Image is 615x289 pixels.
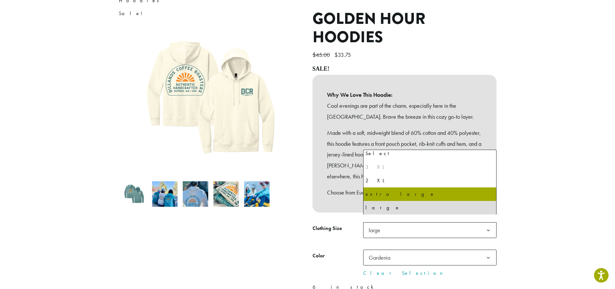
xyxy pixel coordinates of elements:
[313,10,497,47] h1: Golden Hour Hoodies
[152,181,178,207] img: Golden Hour Hoodies - Image 2
[366,224,387,236] span: large
[327,187,482,198] p: Choose from Eucalyptus Blue or Gardenia!
[365,189,494,199] div: extra large
[364,147,496,160] li: Select
[327,100,482,122] p: Cool evenings are part of the charm, especially here in the [GEOGRAPHIC_DATA]. Brave the breeze i...
[363,269,497,277] a: Clear Selection
[244,181,270,207] img: Golden Hour Hoodies - Image 5
[369,226,380,234] span: large
[363,250,497,265] span: Gardenia
[119,10,147,17] span: Sale!
[313,224,363,233] label: Clothing Size
[366,251,397,264] span: Gardenia
[369,254,390,261] span: Gardenia
[121,181,147,207] img: Golden Hour Hoodies
[363,222,497,238] span: large
[365,176,494,185] div: 2 XL
[365,203,494,213] div: large
[183,181,208,207] img: Golden Hour Hoodies - Image 3
[327,89,482,100] b: Why We Love This Hoodie:
[313,51,316,58] span: $
[334,51,338,58] span: $
[334,51,353,58] bdi: 33.75
[213,181,239,207] img: Golden Hour Hoodies - Image 4
[365,162,494,172] div: 3 XL
[313,51,332,58] bdi: 45.00
[313,65,497,73] h4: SALE!
[313,251,363,261] label: Color
[327,127,482,182] p: Made with a soft, midweight blend of 60% cotton and 40% polyester, this hoodie features a front p...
